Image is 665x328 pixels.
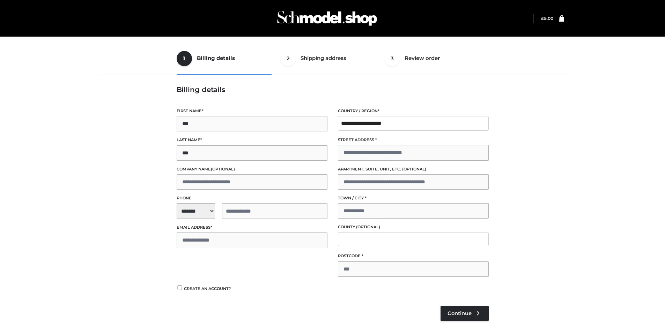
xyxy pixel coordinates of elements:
[338,137,489,143] label: Street address
[177,285,183,290] input: Create an account?
[356,224,380,229] span: (optional)
[541,16,544,21] span: £
[177,85,489,94] h3: Billing details
[275,5,379,32] img: Schmodel Admin 964
[338,108,489,114] label: Country / Region
[338,253,489,259] label: Postcode
[177,137,327,143] label: Last name
[338,166,489,173] label: Apartment, suite, unit, etc.
[177,195,327,201] label: Phone
[541,16,553,21] a: £5.00
[402,167,426,171] span: (optional)
[338,224,489,230] label: County
[177,108,327,114] label: First name
[441,306,489,321] a: Continue
[338,195,489,201] label: Town / City
[177,224,327,231] label: Email address
[177,166,327,173] label: Company name
[184,286,231,291] span: Create an account?
[541,16,553,21] bdi: 5.00
[211,167,235,171] span: (optional)
[448,310,472,316] span: Continue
